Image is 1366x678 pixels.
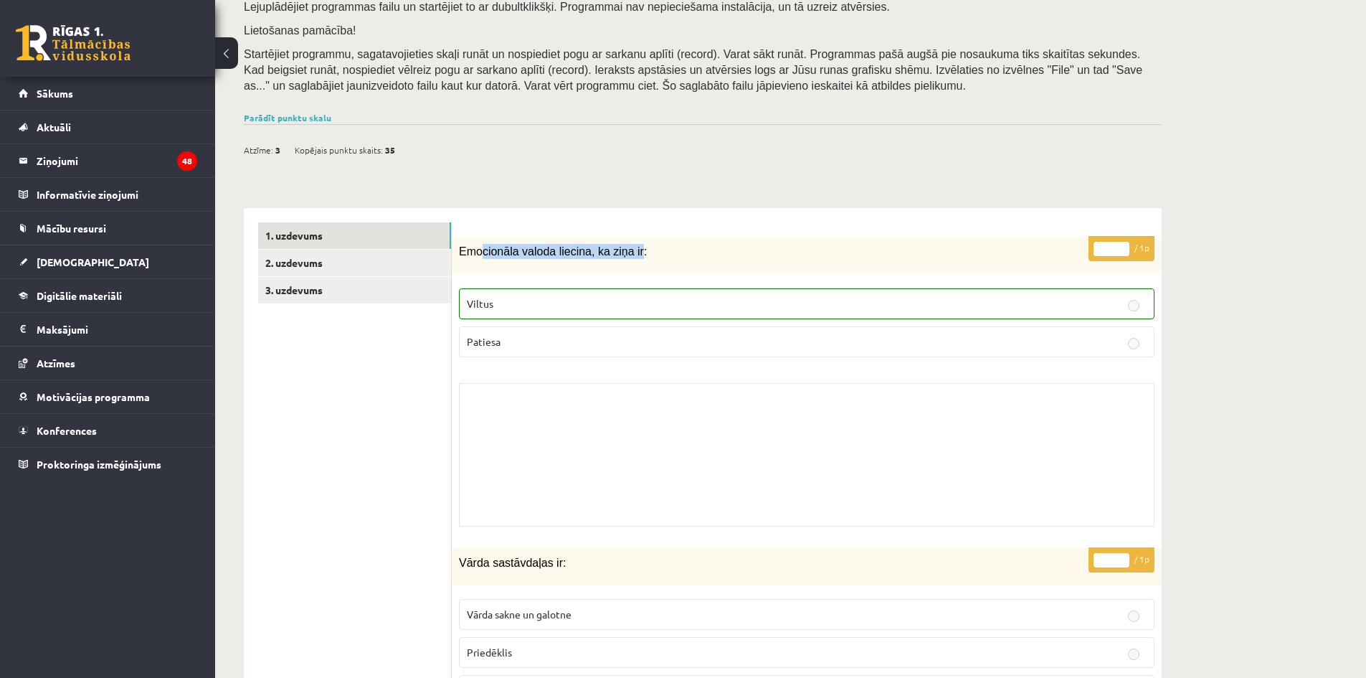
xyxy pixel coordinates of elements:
[459,245,647,258] span: Emocionāla valoda liecina, ka ziņa ir:
[1128,611,1139,622] input: Vārda sakne un galotne
[37,222,106,235] span: Mācību resursi
[37,87,73,100] span: Sākums
[258,277,451,303] a: 3. uzdevums
[37,313,197,346] legend: Maksājumi
[37,357,75,369] span: Atzīmes
[244,139,273,161] span: Atzīme:
[19,347,197,380] a: Atzīmes
[19,77,197,110] a: Sākums
[177,151,197,171] i: 48
[19,212,197,245] a: Mācību resursi
[258,250,451,276] a: 2. uzdevums
[37,144,197,177] legend: Ziņojumi
[19,279,197,312] a: Digitālie materiāli
[19,110,197,143] a: Aktuāli
[37,458,161,471] span: Proktoringa izmēģinājums
[37,289,122,302] span: Digitālie materiāli
[19,245,197,278] a: [DEMOGRAPHIC_DATA]
[459,557,566,569] span: Vārda sastāvdaļas ir:
[467,297,493,310] span: Viltus
[244,1,890,13] span: Lejuplādējiet programmas failu un startējiet to ar dubultklikšķi. Programmai nav nepieciešama ins...
[37,424,97,437] span: Konferences
[275,139,280,161] span: 3
[19,380,197,413] a: Motivācijas programma
[1088,236,1154,261] p: / 1p
[19,414,197,447] a: Konferences
[19,178,197,211] a: Informatīvie ziņojumi
[19,144,197,177] a: Ziņojumi48
[1128,338,1139,349] input: Patiesa
[295,139,383,161] span: Kopējais punktu skaits:
[1128,649,1139,660] input: Priedēklis
[467,608,571,621] span: Vārda sakne un galotne
[467,335,501,348] span: Patiesa
[16,25,131,61] a: Rīgas 1. Tālmācības vidusskola
[385,139,395,161] span: 35
[467,646,512,659] span: Priedēklis
[37,255,149,268] span: [DEMOGRAPHIC_DATA]
[37,121,71,133] span: Aktuāli
[258,222,451,249] a: 1. uzdevums
[244,112,331,123] a: Parādīt punktu skalu
[19,448,197,481] a: Proktoringa izmēģinājums
[19,313,197,346] a: Maksājumi
[244,48,1142,92] span: Startējiet programmu, sagatavojieties skaļi runāt un nospiediet pogu ar sarkanu aplīti (record). ...
[1088,547,1154,573] p: / 1p
[244,24,356,37] span: Lietošanas pamācība!
[37,390,150,403] span: Motivācijas programma
[1128,300,1139,311] input: Viltus
[37,178,197,211] legend: Informatīvie ziņojumi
